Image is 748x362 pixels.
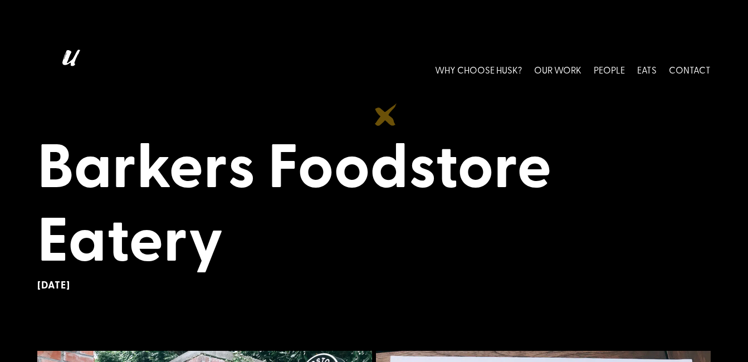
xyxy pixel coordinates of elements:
[37,45,99,95] img: Husk logo
[37,126,711,279] h1: Barkers Foodstore Eatery
[435,45,522,95] a: WHY CHOOSE HUSK?
[637,45,657,95] a: EATS
[534,45,581,95] a: OUR WORK
[669,45,711,95] a: CONTACT
[37,279,711,291] h6: [DATE]
[594,45,625,95] a: PEOPLE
